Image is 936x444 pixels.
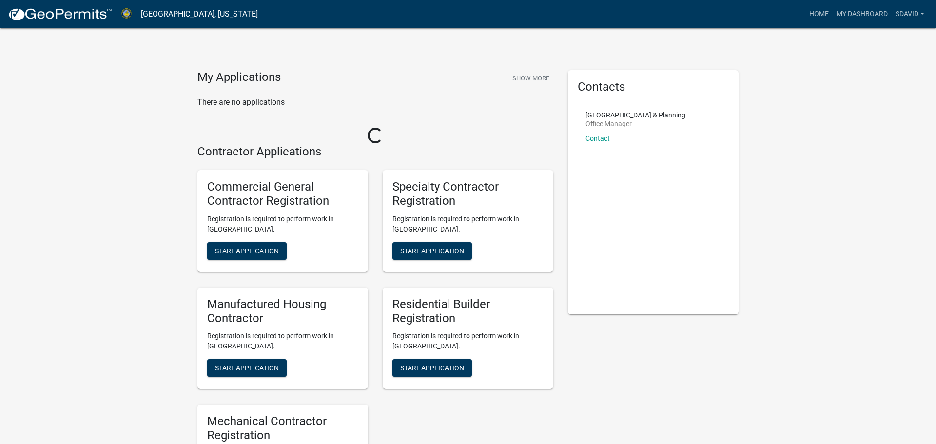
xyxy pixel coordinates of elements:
h4: Contractor Applications [197,145,553,159]
p: Registration is required to perform work in [GEOGRAPHIC_DATA]. [207,331,358,351]
h5: Contacts [578,80,729,94]
p: Registration is required to perform work in [GEOGRAPHIC_DATA]. [392,214,544,234]
a: My Dashboard [833,5,892,23]
button: Start Application [392,359,472,377]
p: Registration is required to perform work in [GEOGRAPHIC_DATA]. [207,214,358,234]
h5: Manufactured Housing Contractor [207,297,358,326]
h5: Mechanical Contractor Registration [207,414,358,443]
span: Start Application [215,247,279,254]
p: There are no applications [197,97,553,108]
a: Contact [585,135,610,142]
h5: Commercial General Contractor Registration [207,180,358,208]
button: Start Application [207,242,287,260]
button: Start Application [392,242,472,260]
p: Registration is required to perform work in [GEOGRAPHIC_DATA]. [392,331,544,351]
a: SDavid [892,5,928,23]
a: Home [805,5,833,23]
span: Start Application [400,364,464,372]
button: Start Application [207,359,287,377]
span: Start Application [215,364,279,372]
img: Abbeville County, South Carolina [120,7,133,20]
p: [GEOGRAPHIC_DATA] & Planning [585,112,685,118]
button: Show More [508,70,553,86]
p: Office Manager [585,120,685,127]
h4: My Applications [197,70,281,85]
a: [GEOGRAPHIC_DATA], [US_STATE] [141,6,258,22]
h5: Specialty Contractor Registration [392,180,544,208]
span: Start Application [400,247,464,254]
h5: Residential Builder Registration [392,297,544,326]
